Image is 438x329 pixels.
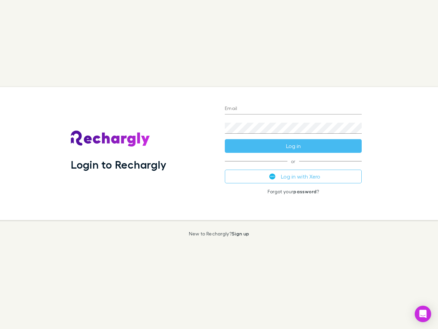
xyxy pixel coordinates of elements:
p: New to Rechargly? [189,231,249,236]
a: Sign up [232,231,249,236]
a: password [293,188,317,194]
div: Open Intercom Messenger [415,306,431,322]
button: Log in [225,139,362,153]
h1: Login to Rechargly [71,158,166,171]
button: Log in with Xero [225,170,362,183]
p: Forgot your ? [225,189,362,194]
img: Rechargly's Logo [71,131,150,147]
img: Xero's logo [269,173,275,180]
